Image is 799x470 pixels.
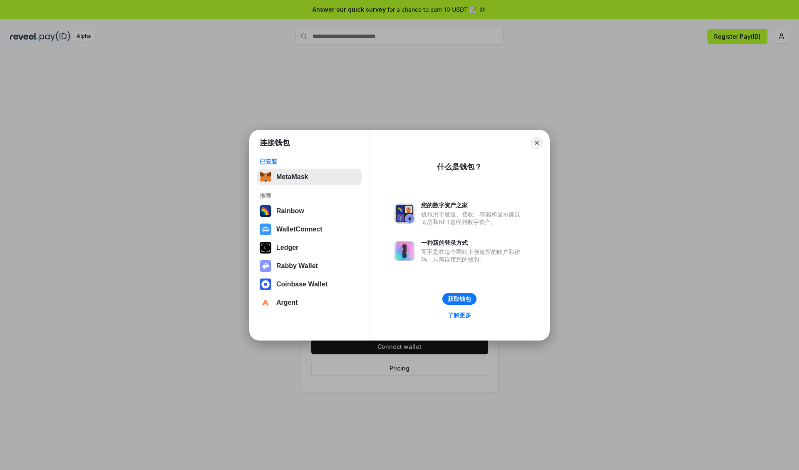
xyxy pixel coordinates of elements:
[421,201,524,209] div: 您的数字资产之家
[437,162,482,172] div: 什么是钱包？
[260,192,359,199] div: 推荐
[276,262,318,270] div: Rabby Wallet
[276,299,298,306] div: Argent
[421,211,524,226] div: 钱包用于发送、接收、存储和显示像以太坊和NFT这样的数字资产。
[260,297,271,308] img: svg+xml,%3Csvg%20width%3D%2228%22%20height%3D%2228%22%20viewBox%3D%220%200%2028%2028%22%20fill%3D...
[276,244,298,251] div: Ledger
[448,295,471,303] div: 获取钱包
[257,203,362,219] button: Rainbow
[260,260,271,272] img: svg+xml,%3Csvg%20xmlns%3D%22http%3A%2F%2Fwww.w3.org%2F2000%2Fsvg%22%20fill%3D%22none%22%20viewBox...
[531,137,543,149] button: Close
[395,241,414,261] img: svg+xml,%3Csvg%20xmlns%3D%22http%3A%2F%2Fwww.w3.org%2F2000%2Fsvg%22%20fill%3D%22none%22%20viewBox...
[260,224,271,235] img: svg+xml,%3Csvg%20width%3D%2228%22%20height%3D%2228%22%20viewBox%3D%220%200%2028%2028%22%20fill%3D...
[257,169,362,185] button: MetaMask
[260,279,271,290] img: svg+xml,%3Csvg%20width%3D%2228%22%20height%3D%2228%22%20viewBox%3D%220%200%2028%2028%22%20fill%3D...
[276,207,304,215] div: Rainbow
[276,281,328,288] div: Coinbase Wallet
[257,239,362,256] button: Ledger
[443,310,476,321] a: 了解更多
[257,294,362,311] button: Argent
[448,311,471,319] div: 了解更多
[260,138,290,148] h1: 连接钱包
[257,276,362,293] button: Coinbase Wallet
[260,171,271,183] img: svg+xml,%3Csvg%20fill%3D%22none%22%20height%3D%2233%22%20viewBox%3D%220%200%2035%2033%22%20width%...
[421,239,524,246] div: 一种新的登录方式
[257,258,362,274] button: Rabby Wallet
[421,248,524,263] div: 而不是在每个网站上创建新的账户和密码，只需连接您的钱包。
[260,205,271,217] img: svg+xml,%3Csvg%20width%3D%22120%22%20height%3D%22120%22%20viewBox%3D%220%200%20120%20120%22%20fil...
[276,226,323,233] div: WalletConnect
[276,173,308,181] div: MetaMask
[260,158,359,165] div: 已安装
[442,293,476,305] button: 获取钱包
[260,242,271,254] img: svg+xml,%3Csvg%20xmlns%3D%22http%3A%2F%2Fwww.w3.org%2F2000%2Fsvg%22%20width%3D%2228%22%20height%3...
[395,204,414,224] img: svg+xml,%3Csvg%20xmlns%3D%22http%3A%2F%2Fwww.w3.org%2F2000%2Fsvg%22%20fill%3D%22none%22%20viewBox...
[257,221,362,238] button: WalletConnect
